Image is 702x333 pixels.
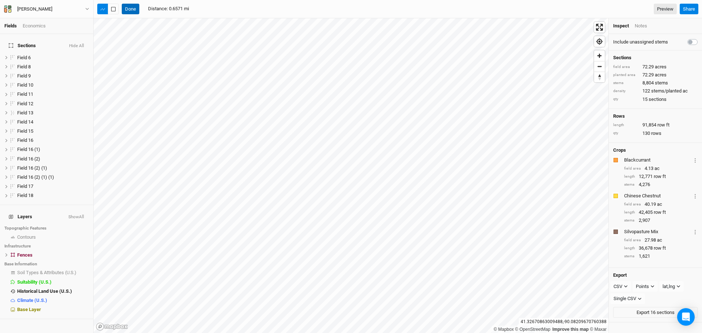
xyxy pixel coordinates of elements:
span: Field 10 [17,82,33,88]
div: field area [624,166,641,171]
div: Blackcurrant [624,157,691,163]
div: Field 9 [17,73,89,79]
div: planted area [613,72,639,78]
span: ac [657,201,662,208]
span: Field 11 [17,91,33,97]
div: 42,405 [624,209,698,216]
a: Preview [654,4,677,15]
span: Field 16 (1) [17,147,40,152]
button: Done [122,4,139,15]
div: Field 16 [17,137,89,143]
div: 41.32670863009488 , -90.08209670760388 [519,318,608,326]
button: CSV [610,281,631,292]
div: 1,621 [624,253,698,260]
div: Field 8 [17,64,89,70]
span: Suitability (U.S.) [17,279,52,285]
div: field area [624,238,641,243]
button: Single CSV [610,293,645,304]
span: Fences [17,252,33,258]
div: 15 [613,96,698,103]
span: Zoom out [594,61,605,72]
span: Contours [17,234,36,240]
span: Field 13 [17,110,33,116]
h4: Sections [613,55,698,61]
div: 27.98 [624,237,698,243]
div: 8,804 [613,80,698,86]
span: Field 6 [17,55,31,60]
button: ShowAll [68,215,84,220]
button: Crop Usage [693,192,698,200]
div: Field 12 [17,101,89,107]
span: sections [649,96,667,103]
button: Points [633,281,658,292]
span: Layers [9,214,32,220]
a: Fields [4,23,17,29]
div: 122 [613,88,698,94]
div: 4,276 [624,181,698,188]
canvas: Map [94,18,608,333]
span: Field 9 [17,73,31,79]
button: Export 16 sections [613,307,698,318]
div: CSV [614,283,622,290]
a: Mapbox [494,327,514,332]
span: Field 17 [17,183,33,189]
div: Inspect [613,23,629,29]
div: Field 16 (2) (1) [17,165,89,171]
span: acres [655,72,667,78]
span: Field 16 (2) (1) (1) [17,174,54,180]
div: Fences [17,252,89,258]
h4: Export [613,272,698,278]
span: Field 12 [17,101,33,106]
span: Field 16 [17,137,33,143]
div: Field 16 (2) (1) (1) [17,174,89,180]
div: Historical Land Use (U.S.) [17,288,89,294]
div: field area [624,202,641,207]
div: 2,907 [624,217,698,224]
div: 12,771 [624,173,698,180]
button: Reset bearing to north [594,72,605,82]
button: Find my location [594,36,605,47]
h4: Rows [613,113,698,119]
button: Shortcut: 2 [108,4,119,15]
div: 72.29 [613,72,698,78]
span: row ft [654,173,666,180]
label: Include unassigned stems [613,39,668,45]
span: acres [655,64,667,70]
span: Field 15 [17,128,33,134]
div: qty [613,97,639,102]
div: Field 6 [17,55,89,61]
div: Suitability (U.S.) [17,279,89,285]
div: Notes [635,23,647,29]
div: qty [613,130,639,136]
span: ac [657,237,662,243]
span: rows [651,130,661,137]
span: stems/planted ac [651,88,688,94]
div: length [613,122,639,128]
div: 36,678 [624,245,698,251]
span: Field 16 (2) [17,156,40,162]
div: [PERSON_NAME] [17,5,52,13]
span: row ft [657,122,669,128]
div: Distance : 0.6571 mi [148,5,189,12]
button: lat,lng [659,281,684,292]
button: Crop Usage [693,227,698,236]
div: Field 11 [17,91,89,97]
span: stems [655,80,668,86]
button: Zoom in [594,50,605,61]
button: Shortcut: 1 [97,4,108,15]
a: OpenStreetMap [515,327,551,332]
span: ac [654,165,660,172]
span: row ft [654,209,666,216]
a: Improve this map [552,327,589,332]
span: Field 16 (2) (1) [17,165,47,171]
div: Climate (U.S.) [17,298,89,303]
button: [PERSON_NAME] [4,5,90,13]
div: 130 [613,130,698,137]
button: Enter fullscreen [594,22,605,33]
div: Field 17 [17,183,89,189]
div: Open Intercom Messenger [677,308,695,326]
div: Base Layer [17,307,89,313]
